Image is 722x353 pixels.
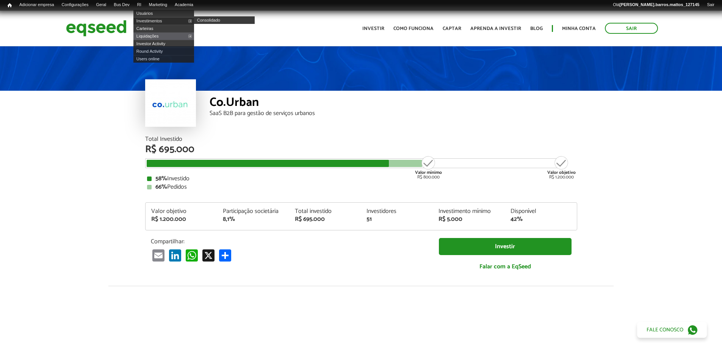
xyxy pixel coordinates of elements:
[470,26,521,31] a: Aprenda a investir
[547,169,576,176] strong: Valor objetivo
[439,259,572,274] a: Falar com a EqSeed
[171,2,197,8] a: Academia
[145,145,577,154] div: R$ 695.000
[151,208,212,214] div: Valor objetivo
[562,26,596,31] a: Minha conta
[530,26,543,31] a: Blog
[511,208,571,214] div: Disponível
[511,216,571,222] div: 42%
[609,2,703,8] a: Olá[PERSON_NAME].barros.mattos_127145
[155,182,167,192] strong: 66%
[295,216,356,222] div: R$ 695.000
[415,169,442,176] strong: Valor mínimo
[16,2,58,8] a: Adicionar empresa
[605,23,658,34] a: Sair
[58,2,92,8] a: Configurações
[110,2,133,8] a: Bus Dev
[151,238,428,245] p: Compartilhar:
[133,2,145,8] a: RI
[151,216,212,222] div: R$ 1.200.000
[619,2,699,7] strong: [PERSON_NAME].barros.mattos_127145
[547,155,576,180] div: R$ 1.200.000
[168,249,183,262] a: LinkedIn
[210,110,577,117] div: SaaS B2B para gestão de serviços urbanos
[155,173,167,184] strong: 58%
[703,2,718,8] a: Sair
[223,208,283,214] div: Participação societária
[4,2,16,9] a: Início
[66,18,127,38] img: EqSeed
[184,249,199,262] a: WhatsApp
[218,249,233,262] a: Compartilhar
[210,96,577,110] div: Co.Urban
[439,238,572,255] a: Investir
[443,26,461,31] a: Captar
[92,2,110,8] a: Geral
[8,3,12,8] span: Início
[201,249,216,262] a: X
[637,322,707,338] a: Fale conosco
[295,208,356,214] div: Total investido
[145,136,577,142] div: Total Investido
[366,216,427,222] div: 51
[147,184,575,190] div: Pedidos
[439,208,499,214] div: Investimento mínimo
[366,208,427,214] div: Investidores
[393,26,434,31] a: Como funciona
[362,26,384,31] a: Investir
[151,249,166,262] a: Email
[414,155,443,180] div: R$ 800.000
[439,216,499,222] div: R$ 5.000
[147,176,575,182] div: Investido
[145,2,171,8] a: Marketing
[223,216,283,222] div: 8,1%
[133,9,194,17] a: Usuários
